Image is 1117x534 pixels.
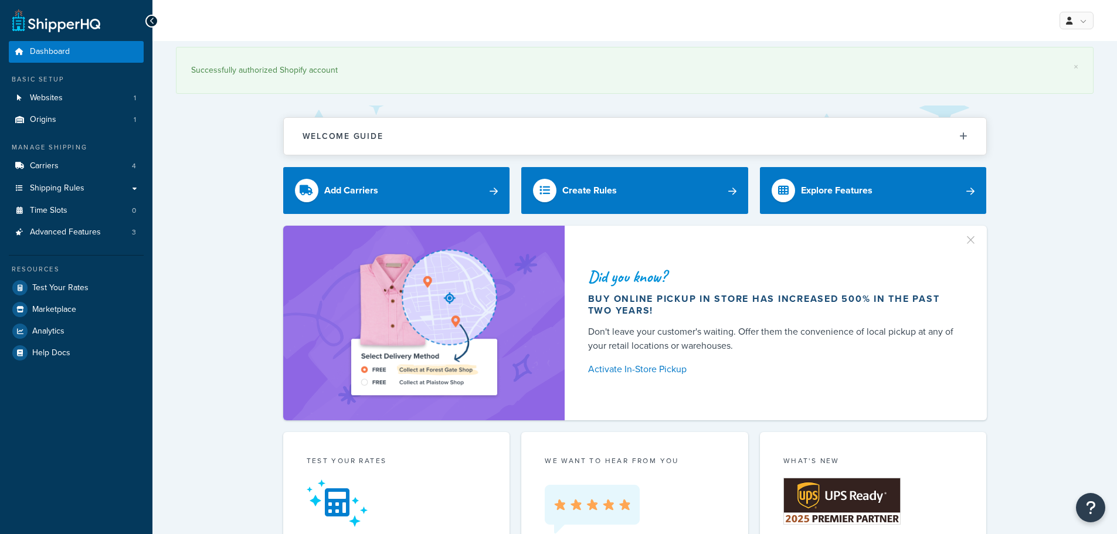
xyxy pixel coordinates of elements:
span: 0 [132,206,136,216]
span: Advanced Features [30,227,101,237]
span: Dashboard [30,47,70,57]
li: Carriers [9,155,144,177]
div: Successfully authorized Shopify account [191,62,1078,79]
a: Origins1 [9,109,144,131]
a: × [1074,62,1078,72]
li: Origins [9,109,144,131]
a: Advanced Features3 [9,222,144,243]
a: Add Carriers [283,167,510,214]
span: 4 [132,161,136,171]
div: Create Rules [562,182,617,199]
a: Dashboard [9,41,144,63]
div: Explore Features [801,182,872,199]
p: we want to hear from you [545,455,725,466]
div: Buy online pickup in store has increased 500% in the past two years! [588,293,959,317]
span: Marketplace [32,305,76,315]
a: Activate In-Store Pickup [588,361,959,377]
span: Help Docs [32,348,70,358]
span: Origins [30,115,56,125]
a: Carriers4 [9,155,144,177]
a: Analytics [9,321,144,342]
span: 1 [134,115,136,125]
a: Test Your Rates [9,277,144,298]
div: Resources [9,264,144,274]
span: Analytics [32,326,64,336]
a: Create Rules [521,167,748,214]
span: 1 [134,93,136,103]
a: Marketplace [9,299,144,320]
button: Open Resource Center [1076,493,1105,522]
div: Basic Setup [9,74,144,84]
span: Time Slots [30,206,67,216]
span: Carriers [30,161,59,171]
a: Shipping Rules [9,178,144,199]
div: Don't leave your customer's waiting. Offer them the convenience of local pickup at any of your re... [588,325,959,353]
a: Explore Features [760,167,987,214]
a: Time Slots0 [9,200,144,222]
a: Help Docs [9,342,144,363]
div: Add Carriers [324,182,378,199]
div: Did you know? [588,268,959,285]
div: What's New [783,455,963,469]
span: Websites [30,93,63,103]
div: Manage Shipping [9,142,144,152]
button: Welcome Guide [284,118,986,155]
img: ad-shirt-map-b0359fc47e01cab431d101c4b569394f6a03f54285957d908178d52f29eb9668.png [318,243,530,403]
div: Test your rates [307,455,487,469]
h2: Welcome Guide [303,132,383,141]
li: Time Slots [9,200,144,222]
li: Websites [9,87,144,109]
span: 3 [132,227,136,237]
li: Advanced Features [9,222,144,243]
span: Test Your Rates [32,283,89,293]
span: Shipping Rules [30,183,84,193]
a: Websites1 [9,87,144,109]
